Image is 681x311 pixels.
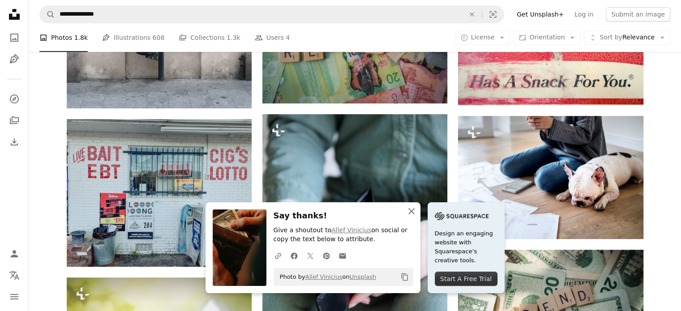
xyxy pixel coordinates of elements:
a: Share on Pinterest [318,247,334,264]
div: Start A Free Trial [435,272,497,286]
a: Download History [5,133,23,151]
button: Visual search [482,6,504,23]
a: Get Unsplash+ [511,7,569,21]
a: Users 4 [255,23,290,52]
a: Allef Vinicius [305,273,343,280]
span: Photo by on [275,270,376,284]
a: Illustrations [5,50,23,68]
span: Design an engaging website with Squarespace’s creative tools. [435,229,497,265]
a: Share over email [334,247,351,264]
a: white and red coca cola signage [67,188,252,196]
button: Copy to clipboard [397,269,412,285]
a: Design an engaging website with Squarespace’s creative tools.Start A Free Trial [428,202,505,293]
span: Relevance [600,33,655,42]
button: Menu [5,288,23,306]
button: Language [5,266,23,284]
span: 608 [153,33,165,43]
span: License [471,34,495,41]
a: Log in [569,7,599,21]
a: Share on Twitter [302,247,318,264]
span: 4 [286,33,290,43]
a: Unsplash [350,273,376,280]
form: Find visuals sitewide [39,5,504,23]
a: Allef Vinicius [331,226,371,234]
img: file-1705255347840-230a6ab5bca9image [435,209,488,223]
a: Collections [5,111,23,129]
a: Log in / Sign up [5,245,23,263]
h3: Say thanks! [274,209,413,222]
span: 1.3k [227,33,240,43]
button: Clear [462,6,482,23]
a: Woman managing the debt ***These are our own 3D generic designs. They do not infringe on any copy... [458,173,643,181]
img: Woman managing the debt ***These are our own 3D generic designs. They do not infringe on any copy... [458,116,643,239]
button: Search Unsplash [40,6,55,23]
a: Photos [5,29,23,47]
button: Sort byRelevance [584,30,670,45]
span: Sort by [600,34,622,41]
button: License [455,30,510,45]
a: Home — Unsplash [5,5,23,25]
a: Share on Facebook [286,247,302,264]
button: Orientation [514,30,580,45]
a: Explore [5,90,23,108]
p: Give a shoutout to on social or copy the text below to attribute. [274,226,413,244]
span: Orientation [529,34,565,41]
a: Illustrations 608 [102,23,164,52]
img: white and red coca cola signage [67,119,252,267]
a: Collections 1.3k [179,23,240,52]
button: Submit an image [606,7,670,21]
